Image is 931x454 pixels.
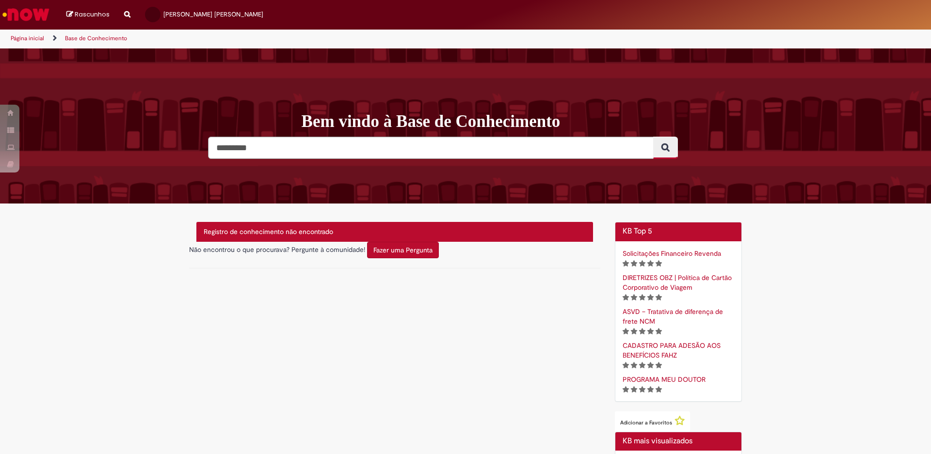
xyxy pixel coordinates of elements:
[623,249,721,258] a: Artigo, Solicitações Financeiro Revenda, classificação de 5 estrelas
[631,328,637,335] i: 2
[302,111,749,132] h1: Bem vindo à Base de Conhecimento
[620,419,672,426] span: Adicionar a Favoritos
[196,222,593,242] div: Registro de conhecimento não encontrado
[623,307,723,326] a: Artigo, ASVD – Tratativa de diferença de frete NCM, classificação de 5 estrelas
[623,294,629,301] i: 1
[656,328,662,335] i: 5
[1,5,51,24] img: ServiceNow
[647,328,654,335] i: 4
[623,273,732,292] a: Artigo, DIRETRIZES OBZ | Política de Cartão Corporativo de Viagem, classificação de 5 estrelas
[623,227,735,236] h2: KB Top 5
[631,362,637,369] i: 2
[623,437,735,446] h2: KB mais visualizados
[615,411,690,432] button: Adicionar a Favoritos
[639,260,645,267] i: 3
[647,386,654,393] i: 4
[367,245,439,254] a: Fazer uma Pergunta
[647,260,654,267] i: 4
[656,260,662,267] i: 5
[631,294,637,301] i: 2
[623,341,721,360] a: Artigo, CADASTRO PARA ADESÃO AOS BENEFÍCIOS FAHZ, classificação de 5 estrelas
[653,137,678,159] button: Pesquisar
[65,34,127,42] a: Base de Conhecimento
[639,328,645,335] i: 3
[623,328,629,335] i: 1
[66,10,110,19] a: Rascunhos
[631,386,637,393] i: 2
[623,260,629,267] i: 1
[656,386,662,393] i: 5
[639,362,645,369] i: 3
[208,137,654,159] input: Pesquisar
[623,386,629,393] i: 1
[7,30,613,47] ul: Trilhas de página
[647,294,654,301] i: 4
[656,362,662,369] i: 5
[75,10,110,19] span: Rascunhos
[639,386,645,393] i: 3
[639,294,645,301] i: 3
[631,260,637,267] i: 2
[623,362,629,369] i: 1
[163,10,263,18] span: [PERSON_NAME] [PERSON_NAME]
[189,245,365,254] span: Não encontrou o que procurava? Pergunte à comunidade!
[656,294,662,301] i: 5
[623,375,706,384] a: Artigo, PROGRAMA MEU DOUTOR, classificação de 5 estrelas
[367,242,439,258] button: Fazer uma Pergunta
[647,362,654,369] i: 4
[11,34,44,42] a: Página inicial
